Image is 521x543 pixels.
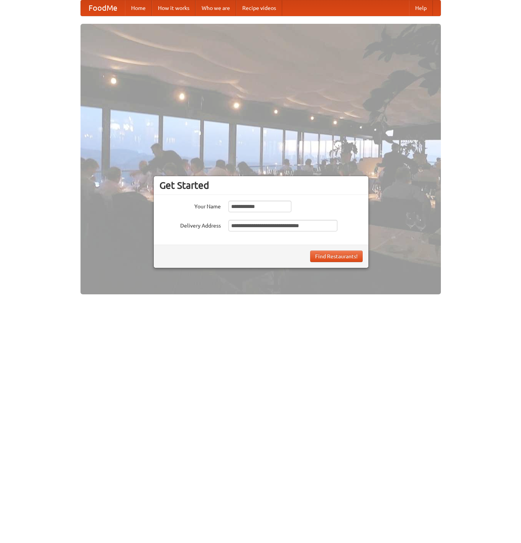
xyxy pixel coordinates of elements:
a: Who we are [196,0,236,16]
button: Find Restaurants! [310,251,363,262]
h3: Get Started [159,180,363,191]
a: Help [409,0,433,16]
a: How it works [152,0,196,16]
a: FoodMe [81,0,125,16]
a: Recipe videos [236,0,282,16]
label: Delivery Address [159,220,221,229]
label: Your Name [159,201,221,210]
a: Home [125,0,152,16]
